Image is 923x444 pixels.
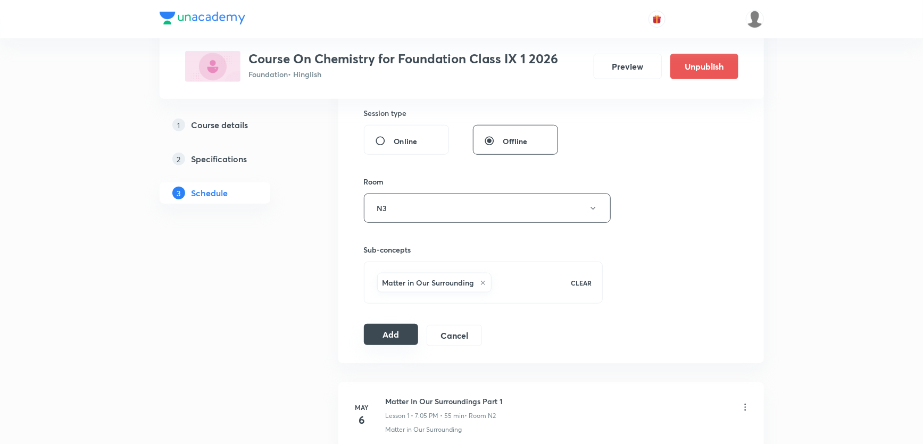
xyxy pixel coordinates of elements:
h6: Room [364,176,384,187]
span: Offline [503,136,528,147]
h6: May [352,403,373,412]
img: avatar [652,14,662,24]
h5: Specifications [192,153,247,165]
img: 5376A6DE-8E7B-44D8-889F-A81B82407FF2_plus.png [185,51,240,82]
button: N3 [364,194,611,223]
p: • Room N2 [465,411,496,421]
span: Online [394,136,418,147]
p: Lesson 1 • 7:05 PM • 55 min [386,411,465,421]
h4: 6 [352,412,373,428]
button: Unpublish [670,54,738,79]
h6: Matter In Our Surroundings Part 1 [386,396,503,407]
a: Company Logo [160,12,245,27]
h6: Matter in Our Surrounding [382,277,475,288]
img: Company Logo [160,12,245,24]
p: 1 [172,119,185,131]
h5: Schedule [192,187,228,199]
button: Preview [594,54,662,79]
img: Vivek Patil [746,10,764,28]
p: 2 [172,153,185,165]
button: Cancel [427,325,481,346]
a: 1Course details [160,114,304,136]
h6: Session type [364,107,407,119]
button: avatar [648,11,666,28]
h6: Sub-concepts [364,244,603,255]
button: Add [364,324,419,345]
p: Foundation • Hinglish [249,69,559,80]
a: 2Specifications [160,148,304,170]
p: Matter in Our Surrounding [386,425,462,434]
h5: Course details [192,119,248,131]
p: CLEAR [571,278,592,288]
p: 3 [172,187,185,199]
h3: Course On Chemistry for Foundation Class IX 1 2026 [249,51,559,66]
